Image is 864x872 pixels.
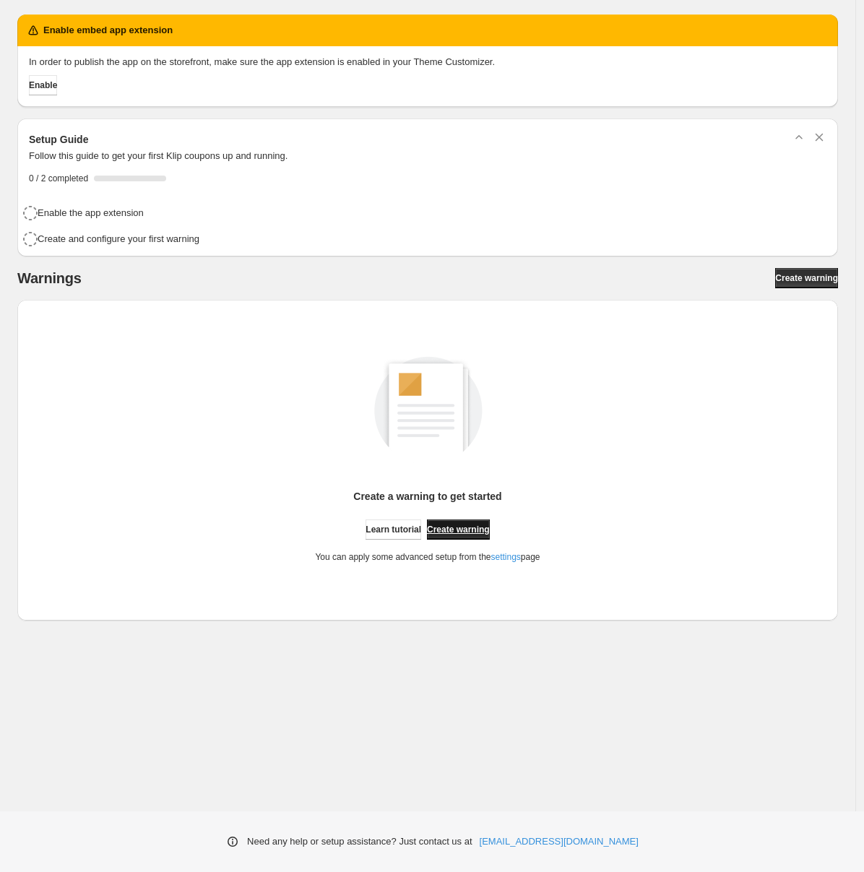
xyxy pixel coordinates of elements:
span: Create warning [775,272,838,284]
a: Create warning [427,519,490,540]
span: Create warning [427,524,490,535]
h2: Enable embed app extension [43,23,173,38]
p: You can apply some advanced setup from the page [315,551,540,563]
p: Create a warning to get started [353,489,501,504]
button: Enable [29,75,57,95]
h3: Setup Guide [29,132,88,147]
a: [EMAIL_ADDRESS][DOMAIN_NAME] [480,834,639,849]
h4: Enable the app extension [38,206,144,220]
span: Learn tutorial [366,524,421,535]
span: 0 / 2 completed [29,173,88,184]
h2: Warnings [17,269,82,287]
p: Follow this guide to get your first Klip coupons up and running. [29,149,826,163]
a: Learn tutorial [366,519,421,540]
p: In order to publish the app on the storefront, make sure the app extension is enabled in your The... [29,55,826,69]
h4: Create and configure your first warning [38,232,199,246]
a: Create warning [775,268,838,288]
a: settings [491,552,520,562]
span: Enable [29,79,57,91]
